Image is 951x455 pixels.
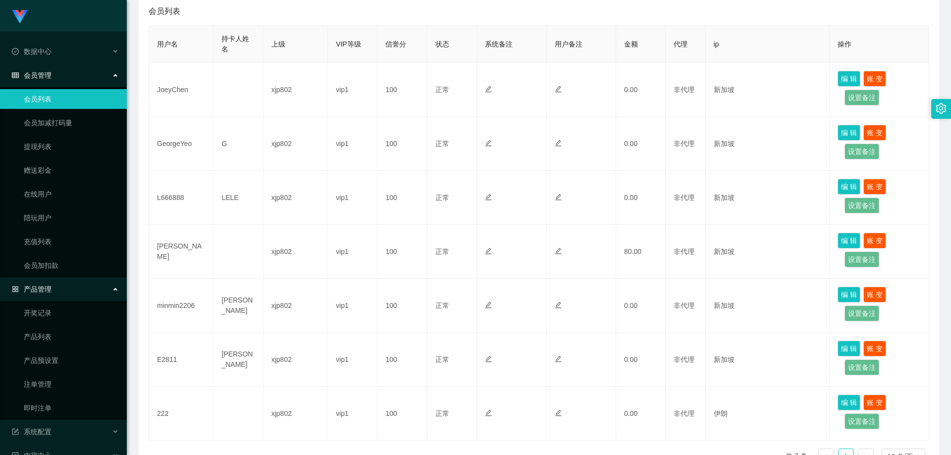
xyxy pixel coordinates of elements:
span: 正常 [435,302,449,309]
i: 图标: edit [555,140,562,147]
span: 非代理 [674,355,694,363]
td: [PERSON_NAME] [149,225,213,279]
i: 图标: edit [555,409,562,416]
button: 账 变 [863,125,886,141]
td: [PERSON_NAME] [213,333,263,387]
td: xjp802 [264,171,328,225]
i: 图标: edit [485,194,492,201]
button: 账 变 [863,341,886,356]
button: 账 变 [863,287,886,303]
button: 设置备注 [845,198,879,213]
i: 图标: edit [555,86,562,93]
span: 操作 [838,40,851,48]
span: 系统配置 [12,428,52,436]
span: 用户备注 [555,40,582,48]
span: 数据中心 [12,48,52,55]
td: 新加坡 [706,171,830,225]
button: 设置备注 [845,252,879,267]
td: 新加坡 [706,63,830,117]
a: 会员加减打码量 [24,113,119,133]
button: 编 辑 [838,233,860,249]
span: 正常 [435,409,449,417]
td: vip1 [328,333,377,387]
i: 图标: edit [555,248,562,254]
span: 系统备注 [485,40,513,48]
td: xjp802 [264,333,328,387]
td: xjp802 [264,387,328,441]
button: 设置备注 [845,305,879,321]
button: 设置备注 [845,359,879,375]
i: 图标: appstore-o [12,286,19,293]
i: 图标: setting [936,103,947,114]
td: xjp802 [264,63,328,117]
span: VIP等级 [336,40,361,48]
a: 提现列表 [24,137,119,156]
button: 编 辑 [838,179,860,195]
span: 状态 [435,40,449,48]
td: vip1 [328,171,377,225]
span: 非代理 [674,409,694,417]
td: 222 [149,387,213,441]
td: 新加坡 [706,225,830,279]
td: minmin2206 [149,279,213,333]
a: 赠送彩金 [24,160,119,180]
span: 金额 [624,40,638,48]
i: 图标: edit [485,140,492,147]
button: 账 变 [863,233,886,249]
span: 会员管理 [12,71,52,79]
a: 在线用户 [24,184,119,204]
span: ip [714,40,719,48]
td: 100 [377,63,427,117]
td: 80.00 [616,225,666,279]
a: 即时注单 [24,398,119,418]
button: 编 辑 [838,395,860,410]
img: logo.9652507e.png [12,10,28,24]
a: 开奖记录 [24,303,119,323]
td: vip1 [328,279,377,333]
button: 编 辑 [838,125,860,141]
span: 非代理 [674,248,694,255]
button: 账 变 [863,179,886,195]
td: LELE [213,171,263,225]
td: vip1 [328,117,377,171]
td: vip1 [328,225,377,279]
td: 新加坡 [706,279,830,333]
td: 100 [377,279,427,333]
td: G [213,117,263,171]
span: 会员列表 [149,5,180,17]
span: 持卡人姓名 [221,35,249,53]
td: 100 [377,333,427,387]
span: 正常 [435,248,449,255]
td: vip1 [328,387,377,441]
td: 100 [377,225,427,279]
button: 设置备注 [845,413,879,429]
i: 图标: table [12,72,19,79]
a: 会员加扣款 [24,255,119,275]
button: 编 辑 [838,341,860,356]
span: 正常 [435,194,449,202]
button: 账 变 [863,71,886,87]
td: 100 [377,171,427,225]
i: 图标: edit [555,302,562,308]
i: 图标: edit [485,355,492,362]
i: 图标: form [12,428,19,435]
td: L666888 [149,171,213,225]
span: 正常 [435,140,449,148]
span: 代理 [674,40,687,48]
td: 0.00 [616,171,666,225]
a: 充值列表 [24,232,119,252]
i: 图标: check-circle-o [12,48,19,55]
span: 产品管理 [12,285,52,293]
td: xjp802 [264,279,328,333]
i: 图标: edit [485,248,492,254]
td: 0.00 [616,63,666,117]
i: 图标: edit [485,409,492,416]
span: 用户名 [157,40,178,48]
i: 图标: edit [555,194,562,201]
td: [PERSON_NAME] [213,279,263,333]
td: 0.00 [616,333,666,387]
button: 编 辑 [838,287,860,303]
a: 会员列表 [24,89,119,109]
i: 图标: edit [555,355,562,362]
span: 非代理 [674,140,694,148]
